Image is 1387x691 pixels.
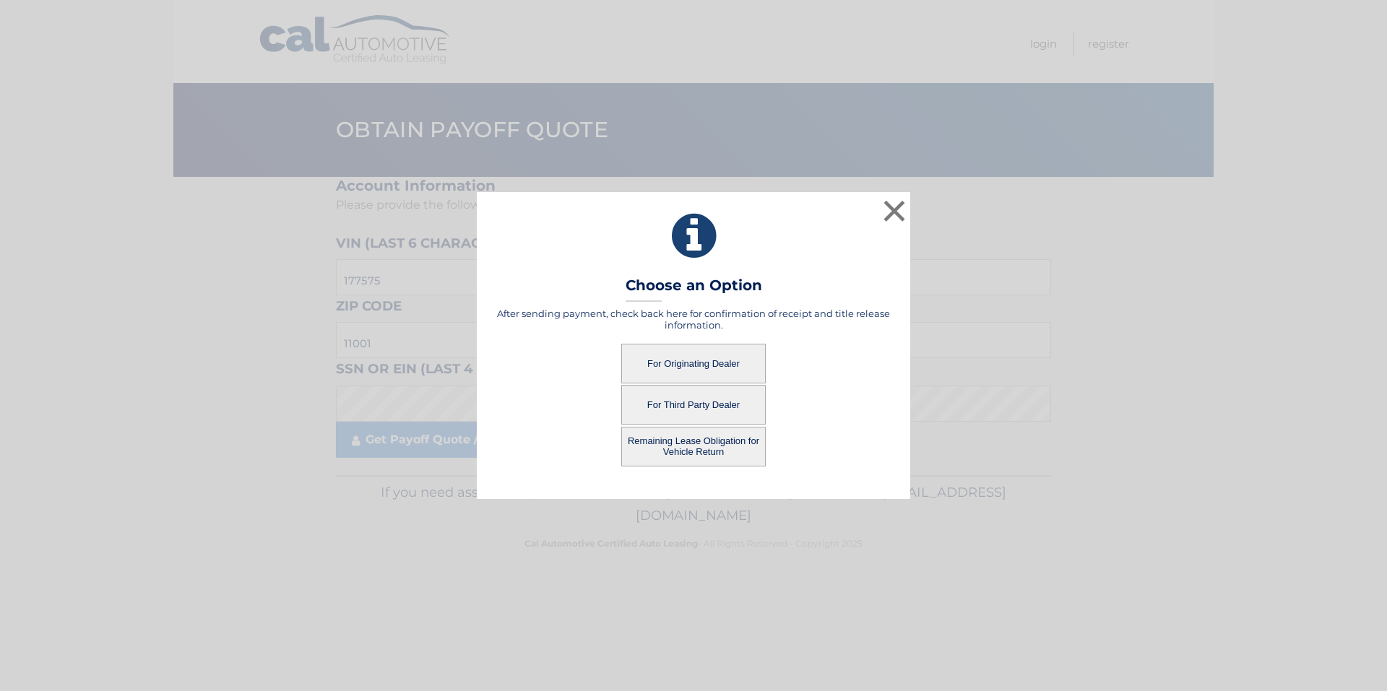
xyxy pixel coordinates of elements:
[621,385,766,425] button: For Third Party Dealer
[621,344,766,383] button: For Originating Dealer
[495,308,892,331] h5: After sending payment, check back here for confirmation of receipt and title release information.
[626,277,762,302] h3: Choose an Option
[880,196,909,225] button: ×
[621,427,766,466] button: Remaining Lease Obligation for Vehicle Return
